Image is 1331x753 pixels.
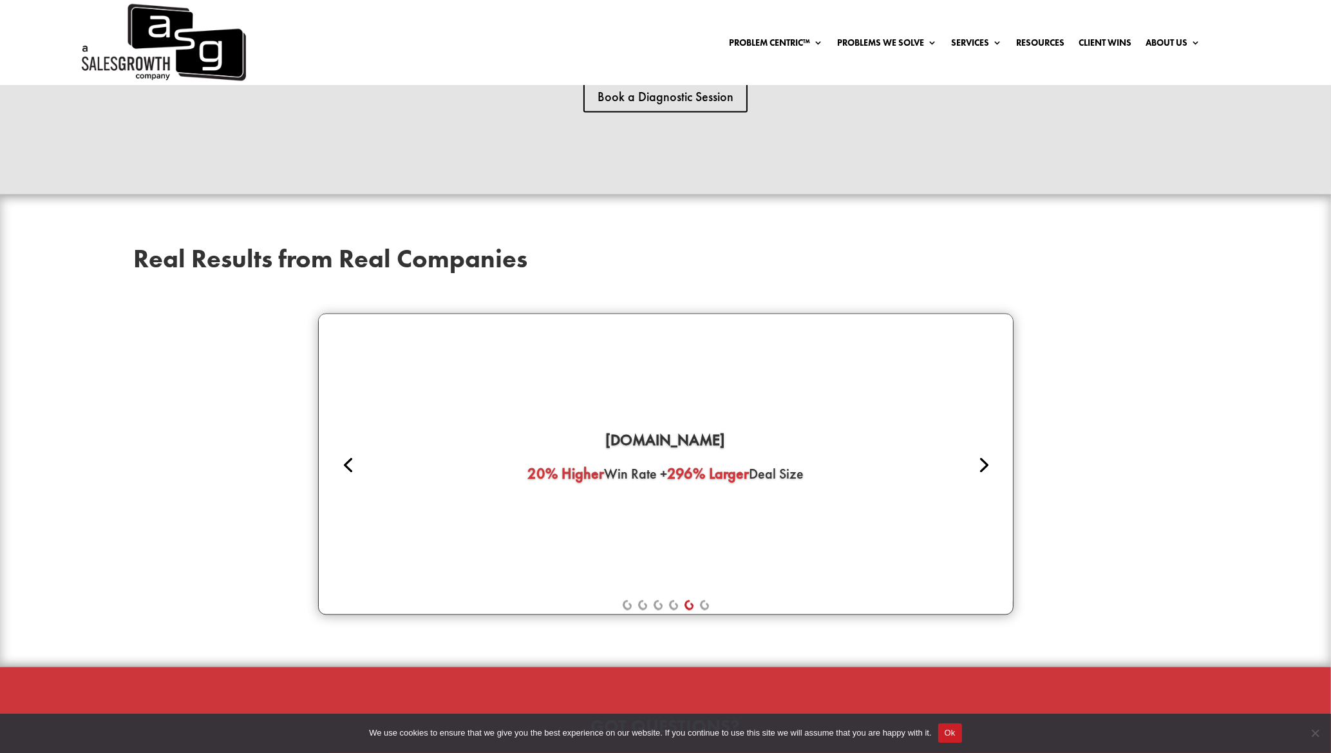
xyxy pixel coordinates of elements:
[623,600,632,611] a: 1
[133,247,1198,279] h2: Real Results from Real Companies
[684,600,694,611] a: 5
[700,600,709,611] a: 6
[1146,38,1200,52] a: About Us
[1308,727,1321,739] span: No
[409,463,922,485] div: Win Rate + Deal Size
[583,81,748,113] a: Book a Diagnostic Session
[669,600,678,611] a: 4
[1016,38,1064,52] a: Resources
[638,600,647,611] a: 2
[951,38,1002,52] a: Services
[654,600,663,611] a: 3
[369,727,931,739] span: We use cookies to ensure that we give you the best experience on our website. If you continue to ...
[527,464,604,484] span: 20% Higher
[409,432,922,450] div: [DOMAIN_NAME]
[837,38,937,52] a: Problems We Solve
[667,464,749,484] span: 296% Larger
[729,38,823,52] a: Problem Centric™
[1079,38,1131,52] a: Client Wins
[938,723,962,743] button: Ok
